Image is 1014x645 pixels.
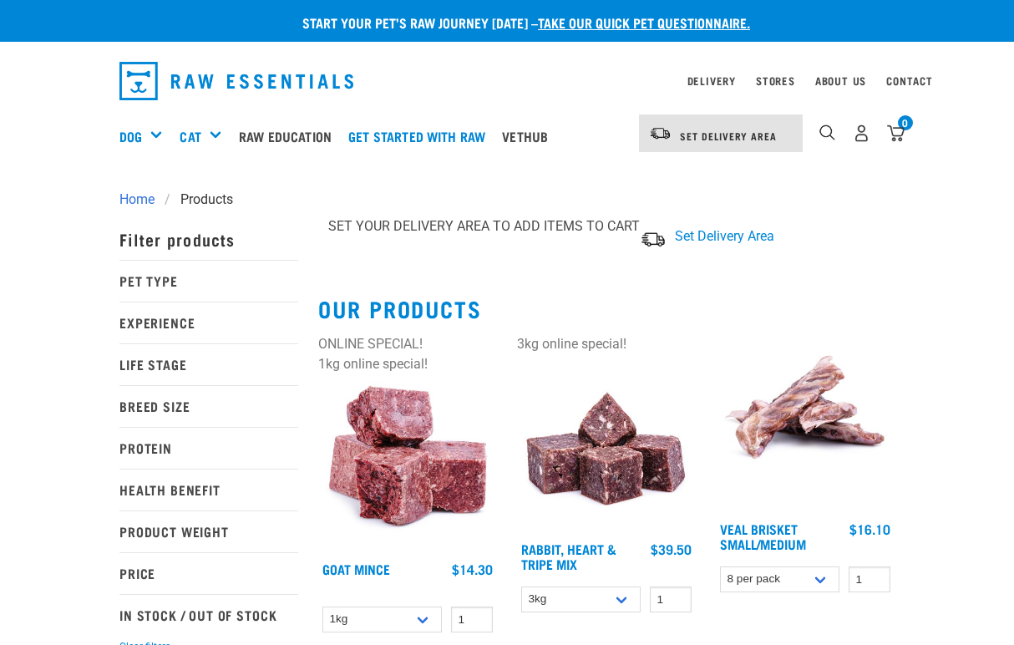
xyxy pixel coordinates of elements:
[344,103,498,170] a: Get started with Raw
[720,525,806,547] a: Veal Brisket Small/Medium
[886,78,933,84] a: Contact
[517,354,696,533] img: 1175 Rabbit Heart Tripe Mix 01
[106,55,908,107] nav: dropdown navigation
[517,334,696,354] div: 3kg online special!
[849,521,890,536] div: $16.10
[119,260,298,302] p: Pet Type
[650,587,692,612] input: 1
[815,78,866,84] a: About Us
[451,607,493,632] input: 1
[328,216,640,236] p: SET YOUR DELIVERY AREA TO ADD ITEMS TO CART
[640,231,667,248] img: van-moving.png
[898,115,913,130] div: 0
[119,190,165,210] a: Home
[180,126,200,146] a: Cat
[119,510,298,552] p: Product Weight
[318,296,895,322] h2: Our Products
[651,541,692,556] div: $39.50
[119,302,298,343] p: Experience
[849,566,890,592] input: 1
[680,133,777,139] span: Set Delivery Area
[538,18,750,26] a: take our quick pet questionnaire.
[318,334,497,354] div: ONLINE SPECIAL!
[235,103,344,170] a: Raw Education
[318,374,497,553] img: 1077 Wild Goat Mince 01
[119,62,353,100] img: Raw Essentials Logo
[452,561,493,576] div: $14.30
[819,124,835,140] img: home-icon-1@2x.png
[853,124,870,142] img: user.png
[119,427,298,469] p: Protein
[119,469,298,510] p: Health Benefit
[322,565,390,572] a: Goat Mince
[119,190,895,210] nav: breadcrumbs
[119,552,298,594] p: Price
[119,190,155,210] span: Home
[119,218,298,260] p: Filter products
[498,103,560,170] a: Vethub
[119,385,298,427] p: Breed Size
[887,124,905,142] img: home-icon@2x.png
[119,343,298,385] p: Life Stage
[687,78,736,84] a: Delivery
[119,594,298,636] p: In Stock / Out Of Stock
[756,78,795,84] a: Stores
[716,334,895,513] img: 1207 Veal Brisket 4pp 01
[675,228,774,244] span: Set Delivery Area
[119,126,142,146] a: Dog
[318,354,497,374] div: 1kg online special!
[649,126,672,141] img: van-moving.png
[521,545,616,567] a: Rabbit, Heart & Tripe Mix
